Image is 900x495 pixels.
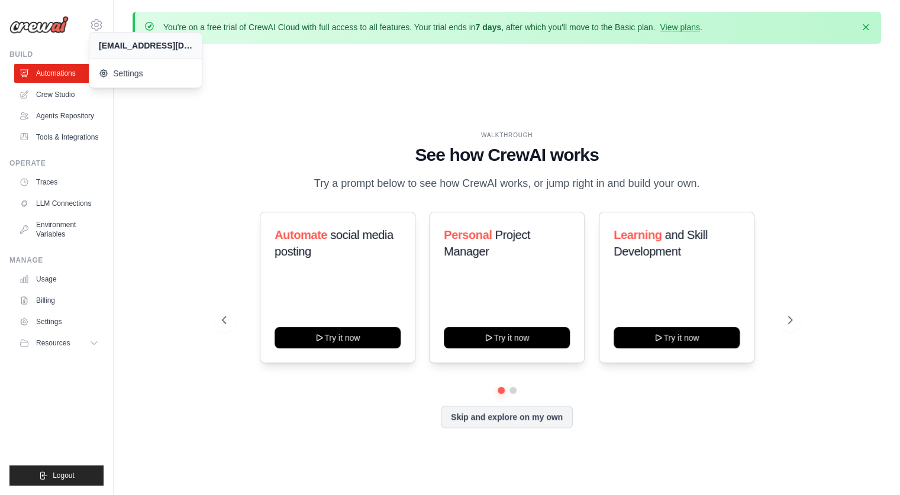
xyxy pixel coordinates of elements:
button: Try it now [444,327,570,348]
span: Logout [53,471,75,480]
span: and Skill Development [614,228,707,258]
span: Automate [275,228,327,241]
button: Logout [9,465,104,486]
span: social media posting [275,228,393,258]
button: Resources [14,334,104,352]
span: Resources [36,338,70,348]
div: [EMAIL_ADDRESS][DOMAIN_NAME] [99,40,192,51]
span: Settings [99,67,192,79]
a: Crew Studio [14,85,104,104]
span: Learning [614,228,662,241]
p: You're on a free trial of CrewAI Cloud with full access to all features. Your trial ends in , aft... [163,21,702,33]
a: Environment Variables [14,215,104,244]
a: Traces [14,173,104,192]
a: LLM Connections [14,194,104,213]
a: Automations [14,64,104,83]
div: Operate [9,158,104,168]
button: Try it now [614,327,740,348]
span: Personal [444,228,492,241]
div: WALKTHROUGH [222,131,792,140]
div: Build [9,50,104,59]
a: Billing [14,291,104,310]
p: Try a prompt below to see how CrewAI works, or jump right in and build your own. [308,175,706,192]
a: View plans [660,22,699,32]
a: Tools & Integrations [14,128,104,147]
img: Logo [9,16,69,34]
span: Project Manager [444,228,530,258]
a: Agents Repository [14,106,104,125]
div: Manage [9,255,104,265]
button: Try it now [275,327,401,348]
button: Skip and explore on my own [441,406,573,428]
a: Settings [89,62,202,85]
strong: 7 days [475,22,501,32]
h1: See how CrewAI works [222,144,792,166]
a: Settings [14,312,104,331]
a: Usage [14,270,104,289]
